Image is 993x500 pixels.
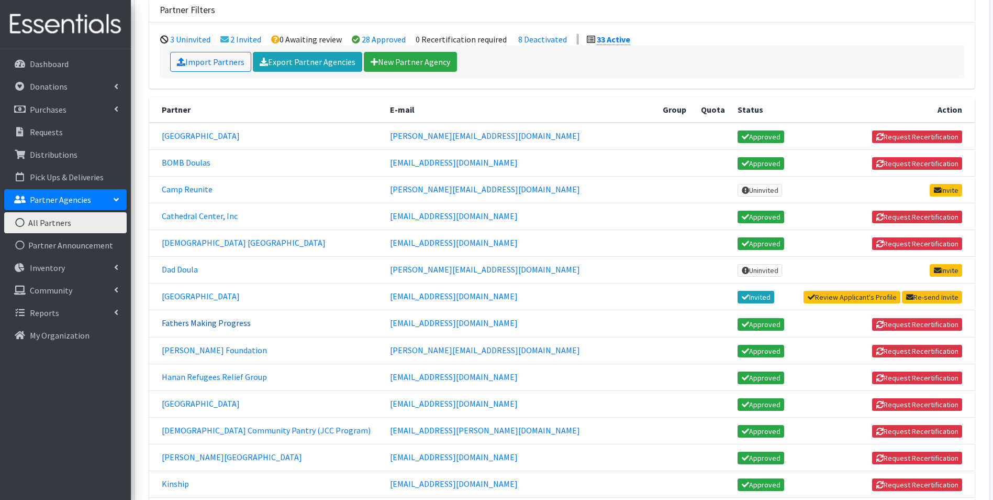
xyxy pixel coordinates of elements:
span: Approved [738,237,784,250]
button: Request Recertification [872,131,962,143]
a: [EMAIL_ADDRESS][DOMAIN_NAME] [390,211,518,221]
button: Request Recertification [872,452,962,464]
th: Partner [149,97,384,123]
span: Approved [738,479,784,491]
a: Hanan Refugees Relief Group [162,372,267,382]
a: [EMAIL_ADDRESS][DOMAIN_NAME] [390,237,518,248]
a: Donations [4,76,127,97]
th: Group [656,97,694,123]
a: All Partners [4,212,127,233]
a: [EMAIL_ADDRESS][DOMAIN_NAME] [390,398,518,409]
th: Action [792,97,975,123]
a: 2 Invited [230,34,261,45]
a: [GEOGRAPHIC_DATA] [162,131,240,141]
a: Dad Doula [162,264,198,275]
li: 0 Recertification required [416,34,507,45]
a: New Partner Agency [364,52,457,72]
a: Re-send Invite [902,291,962,303]
span: Uninvited [738,184,782,197]
a: [EMAIL_ADDRESS][DOMAIN_NAME] [390,318,518,328]
a: BOMB Doulas [162,157,210,168]
button: Request Recertification [872,318,962,331]
button: Request Recertification [872,479,962,491]
th: Status [731,97,792,123]
p: Dashboard [30,59,69,69]
p: Inventory [30,263,65,273]
p: Partner Agencies [30,194,91,205]
button: Request Recertification [872,157,962,170]
span: Uninvited [738,264,782,277]
a: 33 Active [597,34,630,45]
p: Purchases [30,104,66,115]
span: Approved [738,211,784,223]
a: [PERSON_NAME][EMAIL_ADDRESS][DOMAIN_NAME] [390,345,580,355]
a: Import Partners [170,52,251,72]
a: [EMAIL_ADDRESS][DOMAIN_NAME] [390,291,518,301]
a: Inventory [4,257,127,278]
p: Pick Ups & Deliveries [30,172,104,182]
a: [GEOGRAPHIC_DATA] [162,398,240,409]
a: Review Applicant's Profile [804,291,900,303]
a: [EMAIL_ADDRESS][DOMAIN_NAME] [390,157,518,168]
a: [EMAIL_ADDRESS][PERSON_NAME][DOMAIN_NAME] [390,425,580,436]
a: Distributions [4,144,127,165]
a: Requests [4,122,127,143]
a: Invite [930,184,962,197]
a: [PERSON_NAME][EMAIL_ADDRESS][DOMAIN_NAME] [390,184,580,194]
a: [DEMOGRAPHIC_DATA] [GEOGRAPHIC_DATA] [162,237,326,248]
p: Distributions [30,149,77,160]
span: Approved [738,131,784,143]
a: [PERSON_NAME][GEOGRAPHIC_DATA] [162,452,302,462]
button: Request Recertification [872,372,962,384]
span: Invited [738,291,774,303]
a: Cathedral Center, Inc [162,211,238,221]
span: Approved [738,318,784,331]
a: Fathers Making Progress [162,318,251,328]
a: Kinship [162,479,189,489]
a: [GEOGRAPHIC_DATA] [162,291,240,301]
a: Export Partner Agencies [253,52,362,72]
a: 8 Deactivated [518,34,567,45]
a: [PERSON_NAME][EMAIL_ADDRESS][DOMAIN_NAME] [390,264,580,275]
th: Quota [694,97,731,123]
span: Approved [738,398,784,411]
p: Donations [30,81,68,92]
a: [EMAIL_ADDRESS][DOMAIN_NAME] [390,372,518,382]
a: Partner Announcement [4,235,127,256]
a: [PERSON_NAME][EMAIL_ADDRESS][DOMAIN_NAME] [390,131,580,141]
span: Approved [738,425,784,438]
button: Request Recertification [872,211,962,223]
a: [EMAIL_ADDRESS][DOMAIN_NAME] [390,452,518,462]
a: [EMAIL_ADDRESS][DOMAIN_NAME] [390,479,518,489]
button: Request Recertification [872,425,962,438]
button: Request Recertification [872,237,962,250]
a: 28 Approved [362,34,406,45]
p: My Organization [30,330,90,341]
a: Invite [930,264,962,277]
a: My Organization [4,325,127,346]
a: [DEMOGRAPHIC_DATA] Community Pantry (JCC Program) [162,425,371,436]
h3: Partner Filters [160,5,215,16]
p: Requests [30,127,63,137]
a: Partner Agencies [4,189,127,210]
a: Camp Reunite [162,184,213,194]
span: Approved [738,452,784,464]
span: Approved [738,157,784,170]
a: Community [4,280,127,301]
button: Request Recertification [872,398,962,411]
a: Reports [4,302,127,323]
li: 0 Awaiting review [271,34,342,45]
a: [PERSON_NAME] Foundation [162,345,267,355]
button: Request Recertification [872,345,962,357]
th: E-mail [384,97,656,123]
a: Pick Ups & Deliveries [4,167,127,188]
p: Reports [30,308,59,318]
a: Purchases [4,99,127,120]
a: 3 Uninvited [170,34,210,45]
span: Approved [738,372,784,384]
a: Dashboard [4,53,127,74]
img: HumanEssentials [4,7,127,42]
span: Approved [738,345,784,357]
p: Community [30,285,72,296]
